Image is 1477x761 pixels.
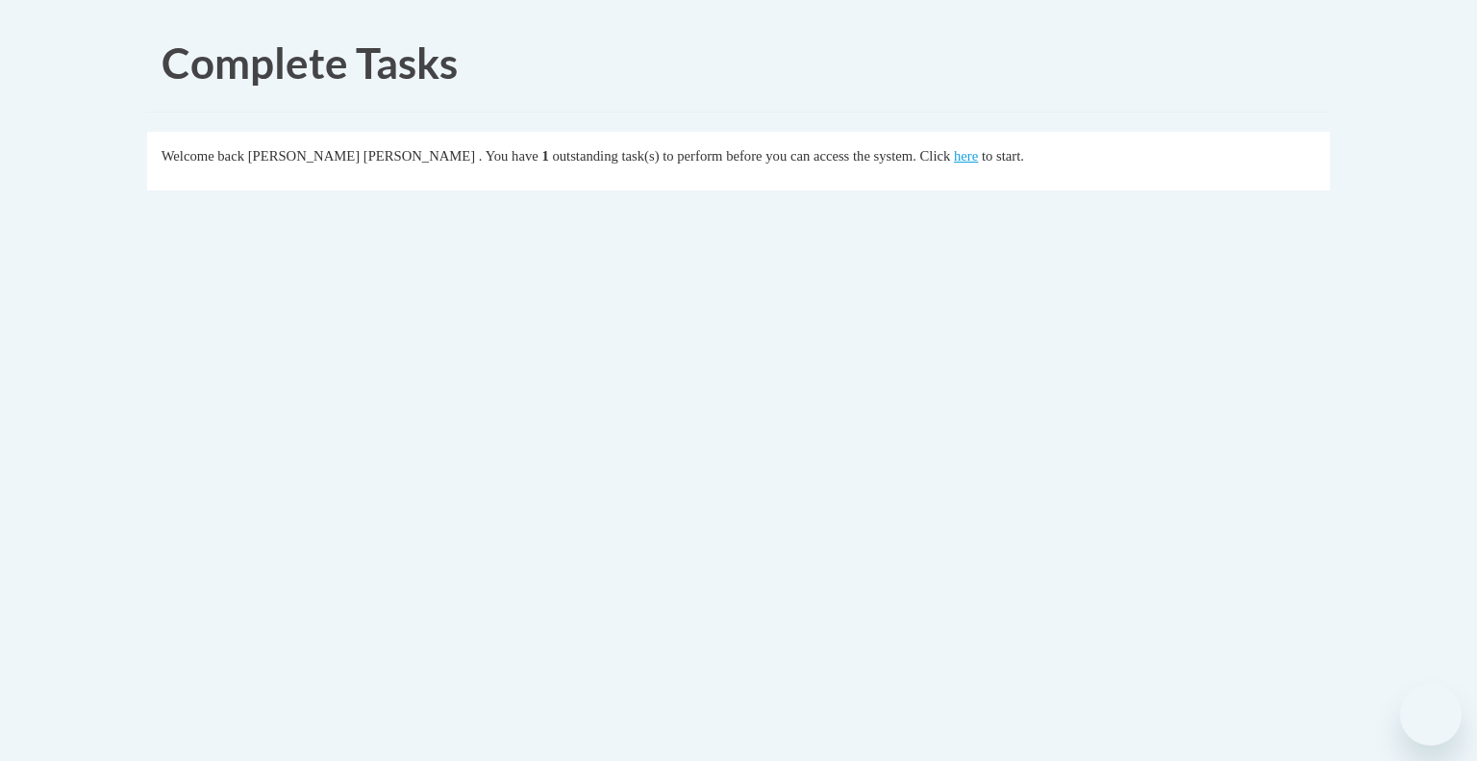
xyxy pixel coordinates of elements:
[162,148,244,164] span: Welcome back
[248,148,476,164] span: [PERSON_NAME] [PERSON_NAME]
[954,148,978,164] a: here
[479,148,538,164] span: . You have
[162,38,458,88] span: Complete Tasks
[982,148,1024,164] span: to start.
[541,148,548,164] span: 1
[552,148,950,164] span: outstanding task(s) to perform before you can access the system. Click
[1400,684,1462,746] iframe: Button to launch messaging window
